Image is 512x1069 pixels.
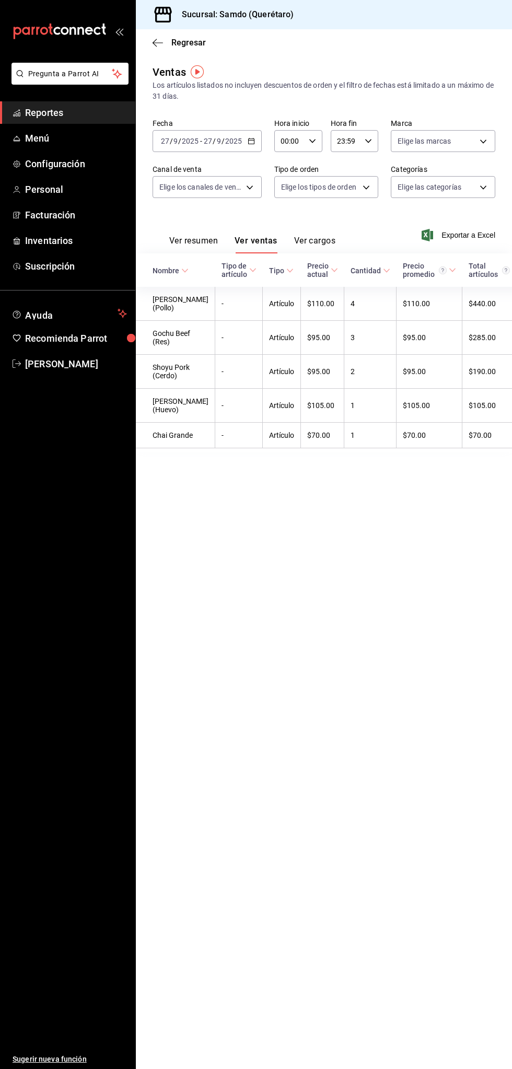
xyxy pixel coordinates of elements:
button: open_drawer_menu [115,27,123,36]
td: $70.00 [301,423,344,448]
span: Precio promedio [403,262,456,278]
div: navigation tabs [169,236,335,253]
td: Artículo [263,389,301,423]
td: Chai Grande [136,423,215,448]
td: Gochu Beef (Res) [136,321,215,355]
td: 3 [344,321,397,355]
button: Regresar [153,38,206,48]
div: Total artículos [469,262,510,278]
input: -- [173,137,178,145]
span: Sugerir nueva función [13,1054,127,1065]
span: Facturación [25,208,127,222]
div: Tipo de artículo [222,262,247,278]
td: [PERSON_NAME] (Pollo) [136,287,215,321]
a: Pregunta a Parrot AI [7,76,129,87]
td: - [215,355,263,389]
span: / [170,137,173,145]
td: Artículo [263,287,301,321]
span: Personal [25,182,127,196]
span: / [222,137,225,145]
div: Precio actual [307,262,329,278]
td: Artículo [263,423,301,448]
svg: Precio promedio = Total artículos / cantidad [439,266,447,274]
td: $110.00 [301,287,344,321]
span: Tipo de artículo [222,262,257,278]
td: [PERSON_NAME] (Huevo) [136,389,215,423]
span: - [200,137,202,145]
input: -- [203,137,213,145]
td: 1 [344,389,397,423]
label: Fecha [153,120,262,127]
span: / [213,137,216,145]
input: ---- [225,137,242,145]
td: - [215,389,263,423]
td: 4 [344,287,397,321]
label: Tipo de orden [274,166,379,173]
div: Nombre [153,266,179,275]
button: Exportar a Excel [424,229,495,241]
span: Suscripción [25,259,127,273]
input: -- [216,137,222,145]
label: Canal de venta [153,166,262,173]
span: Inventarios [25,234,127,248]
td: $95.00 [301,355,344,389]
span: Nombre [153,266,189,275]
span: Regresar [171,38,206,48]
button: Ver resumen [169,236,218,253]
td: $95.00 [301,321,344,355]
td: 2 [344,355,397,389]
td: Artículo [263,321,301,355]
span: Menú [25,131,127,145]
div: Ventas [153,64,186,80]
span: Cantidad [351,266,390,275]
td: - [215,321,263,355]
div: Tipo [269,266,284,275]
span: Elige los canales de venta [159,182,242,192]
img: Tooltip marker [191,65,204,78]
span: Recomienda Parrot [25,331,127,345]
span: Precio actual [307,262,338,278]
input: -- [160,137,170,145]
label: Hora inicio [274,120,322,127]
td: $95.00 [397,321,462,355]
label: Marca [391,120,495,127]
h3: Sucursal: Samdo (Querétaro) [173,8,294,21]
span: Pregunta a Parrot AI [28,68,112,79]
td: 1 [344,423,397,448]
span: Elige las marcas [398,136,451,146]
span: Ayuda [25,307,113,320]
td: $110.00 [397,287,462,321]
td: $95.00 [397,355,462,389]
td: $70.00 [397,423,462,448]
span: Configuración [25,157,127,171]
td: - [215,287,263,321]
div: Cantidad [351,266,381,275]
button: Ver cargos [294,236,336,253]
td: - [215,423,263,448]
span: Elige los tipos de orden [281,182,356,192]
span: Reportes [25,106,127,120]
div: Precio promedio [403,262,447,278]
span: Elige las categorías [398,182,461,192]
span: Tipo [269,266,294,275]
span: [PERSON_NAME] [25,357,127,371]
td: Artículo [263,355,301,389]
td: $105.00 [397,389,462,423]
td: Shoyu Pork (Cerdo) [136,355,215,389]
label: Categorías [391,166,495,173]
label: Hora fin [331,120,379,127]
div: Los artículos listados no incluyen descuentos de orden y el filtro de fechas está limitado a un m... [153,80,495,102]
span: / [178,137,181,145]
input: ---- [181,137,199,145]
button: Ver ventas [235,236,277,253]
svg: El total artículos considera cambios de precios en los artículos así como costos adicionales por ... [502,266,510,274]
td: $105.00 [301,389,344,423]
button: Pregunta a Parrot AI [11,63,129,85]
